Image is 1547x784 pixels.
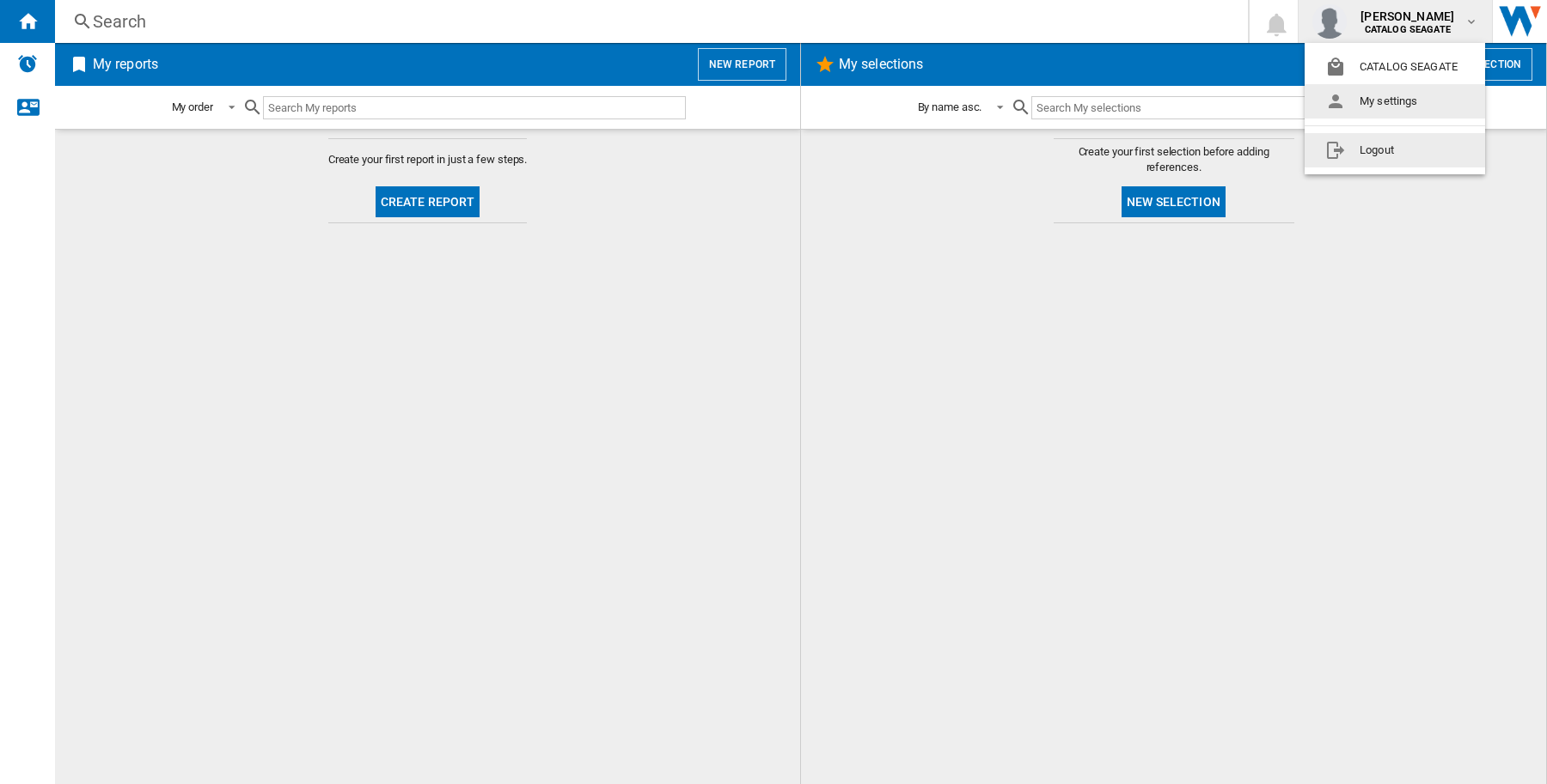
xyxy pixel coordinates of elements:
button: Logout [1305,133,1485,167]
button: CATALOG SEAGATE [1305,50,1485,84]
button: My settings [1305,84,1485,119]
